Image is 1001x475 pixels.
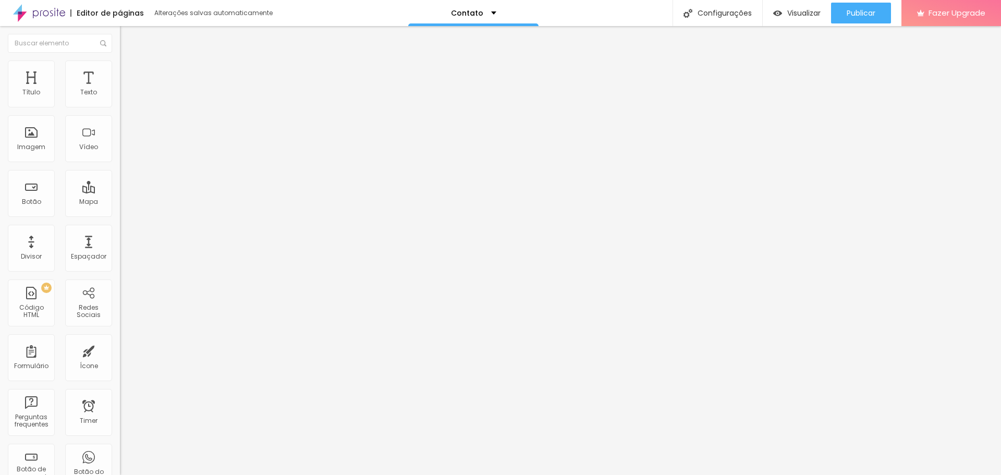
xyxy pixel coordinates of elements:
[70,9,144,17] div: Editor de páginas
[154,10,274,16] div: Alterações salvas automaticamente
[80,417,97,424] div: Timer
[71,253,106,260] div: Espaçador
[773,9,782,18] img: view-1.svg
[831,3,891,23] button: Publicar
[847,9,875,17] span: Publicar
[17,143,45,151] div: Imagem
[10,413,52,429] div: Perguntas frequentes
[80,89,97,96] div: Texto
[451,9,483,17] p: Contato
[120,26,1001,475] iframe: Editor
[22,198,41,205] div: Botão
[8,34,112,53] input: Buscar elemento
[80,362,98,370] div: Ícone
[10,304,52,319] div: Código HTML
[68,304,109,319] div: Redes Sociais
[79,198,98,205] div: Mapa
[21,253,42,260] div: Divisor
[787,9,821,17] span: Visualizar
[22,89,40,96] div: Título
[763,3,831,23] button: Visualizar
[100,40,106,46] img: Icone
[79,143,98,151] div: Vídeo
[14,362,48,370] div: Formulário
[929,8,985,17] span: Fazer Upgrade
[683,9,692,18] img: Icone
